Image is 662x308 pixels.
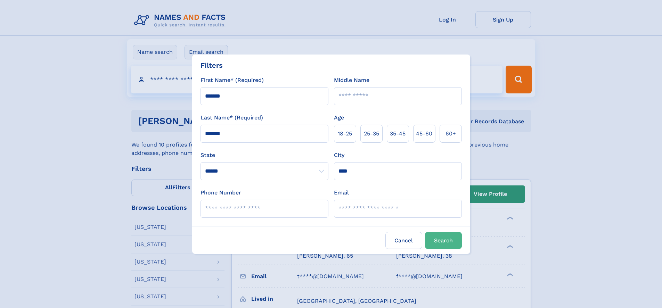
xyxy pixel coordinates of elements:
[334,151,344,159] label: City
[201,189,241,197] label: Phone Number
[201,76,264,84] label: First Name* (Required)
[446,130,456,138] span: 60+
[201,60,223,70] div: Filters
[390,130,406,138] span: 35‑45
[425,232,462,249] button: Search
[334,76,369,84] label: Middle Name
[201,151,328,159] label: State
[201,114,263,122] label: Last Name* (Required)
[364,130,379,138] span: 25‑35
[338,130,352,138] span: 18‑25
[416,130,432,138] span: 45‑60
[334,189,349,197] label: Email
[334,114,344,122] label: Age
[385,232,422,249] label: Cancel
